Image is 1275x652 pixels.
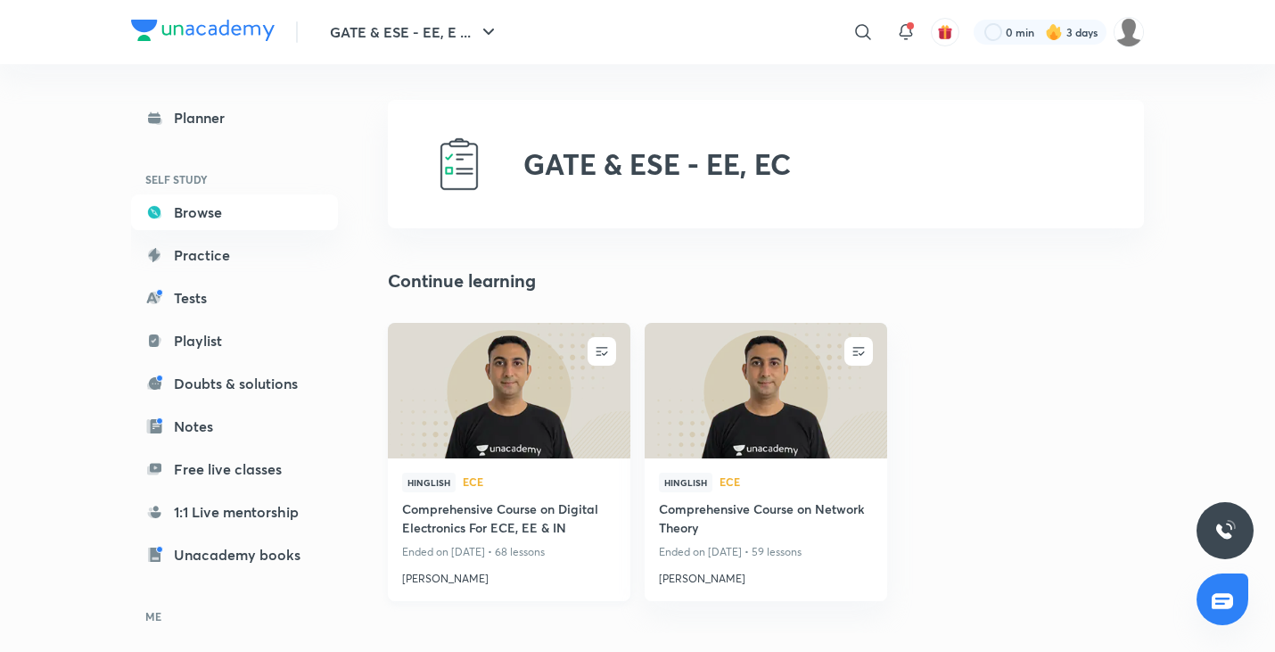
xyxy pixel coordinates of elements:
a: Comprehensive Course on Digital Electronics For ECE, EE & IN [402,499,616,541]
a: ECE [463,476,616,489]
h2: GATE & ESE - EE, EC [523,147,791,181]
a: Playlist [131,323,338,359]
p: Ended on [DATE] • 68 lessons [402,541,616,564]
a: ECE [720,476,873,489]
a: Free live classes [131,451,338,487]
button: GATE & ESE - EE, E ... [319,14,510,50]
img: new-thumbnail [642,321,889,459]
a: [PERSON_NAME] [659,564,873,587]
p: Ended on [DATE] • 59 lessons [659,541,873,564]
img: GATE & ESE - EE, EC [431,136,488,193]
img: avatar [937,24,953,40]
a: 1:1 Live mentorship [131,494,338,530]
h6: SELF STUDY [131,164,338,194]
h6: ME [131,601,338,631]
a: new-thumbnail [388,323,630,458]
h2: Continue learning [388,268,536,294]
button: avatar [931,18,959,46]
img: Company Logo [131,20,275,41]
a: Unacademy books [131,537,338,573]
img: new-thumbnail [385,321,632,459]
a: Tests [131,280,338,316]
a: Comprehensive Course on Network Theory [659,499,873,541]
img: Tarun Kumar [1114,17,1144,47]
span: Hinglish [659,473,712,492]
a: Company Logo [131,20,275,45]
a: [PERSON_NAME] [402,564,616,587]
a: new-thumbnail [645,323,887,458]
img: streak [1045,23,1063,41]
a: Browse [131,194,338,230]
span: ECE [463,476,616,487]
span: Hinglish [402,473,456,492]
a: Planner [131,100,338,136]
a: Notes [131,409,338,444]
span: ECE [720,476,873,487]
a: Doubts & solutions [131,366,338,401]
img: ttu [1214,520,1236,541]
a: Practice [131,237,338,273]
